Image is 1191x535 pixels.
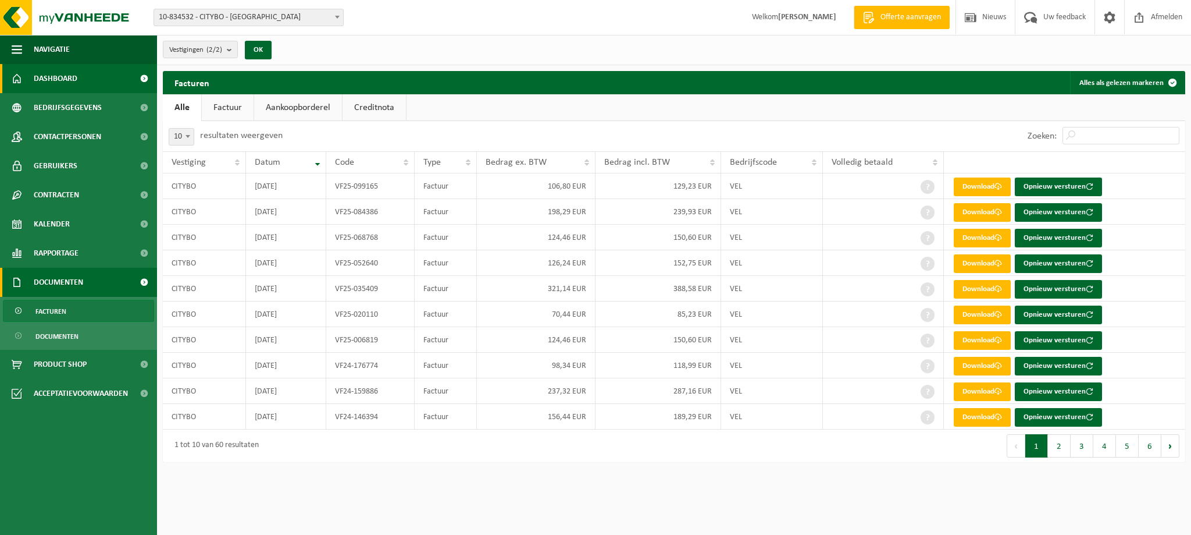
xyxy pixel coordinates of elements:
td: Factuur [415,378,476,404]
td: VF24-176774 [326,353,415,378]
button: OK [245,41,272,59]
td: Factuur [415,353,476,378]
td: [DATE] [246,225,326,250]
td: 150,60 EUR [595,327,721,353]
span: Dashboard [34,64,77,93]
td: [DATE] [246,353,326,378]
td: VF25-035409 [326,276,415,302]
span: Navigatie [34,35,70,64]
td: 118,99 EUR [595,353,721,378]
button: 3 [1071,434,1093,458]
td: CITYBO [163,250,246,276]
a: Download [954,408,1011,427]
td: 85,23 EUR [595,302,721,327]
button: 5 [1116,434,1139,458]
a: Documenten [3,325,154,347]
count: (2/2) [206,46,222,54]
button: Opnieuw versturen [1015,357,1102,375]
span: Contracten [34,180,79,210]
td: Factuur [415,404,476,430]
a: Download [954,178,1011,196]
td: CITYBO [163,225,246,250]
a: Download [954,254,1011,273]
span: Bedrijfsgegevens [34,93,102,122]
label: Zoeken: [1028,132,1057,141]
td: CITYBO [163,276,246,302]
a: Download [954,357,1011,375]
span: Code [335,158,354,167]
a: Download [954,331,1011,350]
span: Type [423,158,441,167]
a: Download [954,229,1011,247]
td: CITYBO [163,173,246,199]
td: 129,23 EUR [595,173,721,199]
td: VEL [721,302,822,327]
span: Product Shop [34,350,87,379]
button: Opnieuw versturen [1015,382,1102,401]
td: VF25-099165 [326,173,415,199]
td: 124,46 EUR [477,327,596,353]
td: VEL [721,378,822,404]
button: Opnieuw versturen [1015,254,1102,273]
td: CITYBO [163,378,246,404]
button: Opnieuw versturen [1015,178,1102,196]
td: [DATE] [246,327,326,353]
a: Creditnota [343,94,406,121]
td: VF25-052640 [326,250,415,276]
span: Datum [255,158,280,167]
span: Kalender [34,210,70,239]
td: VEL [721,327,822,353]
td: VEL [721,199,822,225]
a: Factuur [202,94,254,121]
span: Bedrijfscode [730,158,777,167]
span: 10-834532 - CITYBO - OKEGEM [154,9,344,26]
a: Download [954,306,1011,324]
button: Opnieuw versturen [1015,229,1102,247]
button: Alles als gelezen markeren [1070,71,1184,94]
span: Vestiging [172,158,206,167]
div: 1 tot 10 van 60 resultaten [169,435,259,456]
a: Download [954,203,1011,222]
td: CITYBO [163,199,246,225]
td: 126,24 EUR [477,250,596,276]
span: Gebruikers [34,151,77,180]
td: [DATE] [246,173,326,199]
td: VF25-020110 [326,302,415,327]
span: Acceptatievoorwaarden [34,379,128,408]
span: 10-834532 - CITYBO - OKEGEM [154,9,343,26]
td: Factuur [415,302,476,327]
td: VEL [721,250,822,276]
td: 70,44 EUR [477,302,596,327]
td: Factuur [415,250,476,276]
button: 6 [1139,434,1161,458]
td: [DATE] [246,378,326,404]
td: 150,60 EUR [595,225,721,250]
td: Factuur [415,327,476,353]
td: VEL [721,173,822,199]
td: VF25-068768 [326,225,415,250]
a: Alle [163,94,201,121]
td: 189,29 EUR [595,404,721,430]
td: Factuur [415,173,476,199]
td: 321,14 EUR [477,276,596,302]
span: 10 [169,129,194,145]
span: Documenten [34,268,83,297]
td: [DATE] [246,199,326,225]
span: Volledig betaald [832,158,893,167]
td: 152,75 EUR [595,250,721,276]
td: 388,58 EUR [595,276,721,302]
span: Rapportage [34,239,79,268]
span: Facturen [35,300,66,323]
strong: [PERSON_NAME] [778,13,836,22]
button: Opnieuw versturen [1015,203,1102,222]
span: Documenten [35,325,79,348]
button: 1 [1025,434,1048,458]
h2: Facturen [163,71,221,94]
td: [DATE] [246,302,326,327]
td: Factuur [415,225,476,250]
button: Opnieuw versturen [1015,306,1102,324]
button: Opnieuw versturen [1015,408,1102,427]
button: Next [1161,434,1179,458]
td: VF24-146394 [326,404,415,430]
td: Factuur [415,276,476,302]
